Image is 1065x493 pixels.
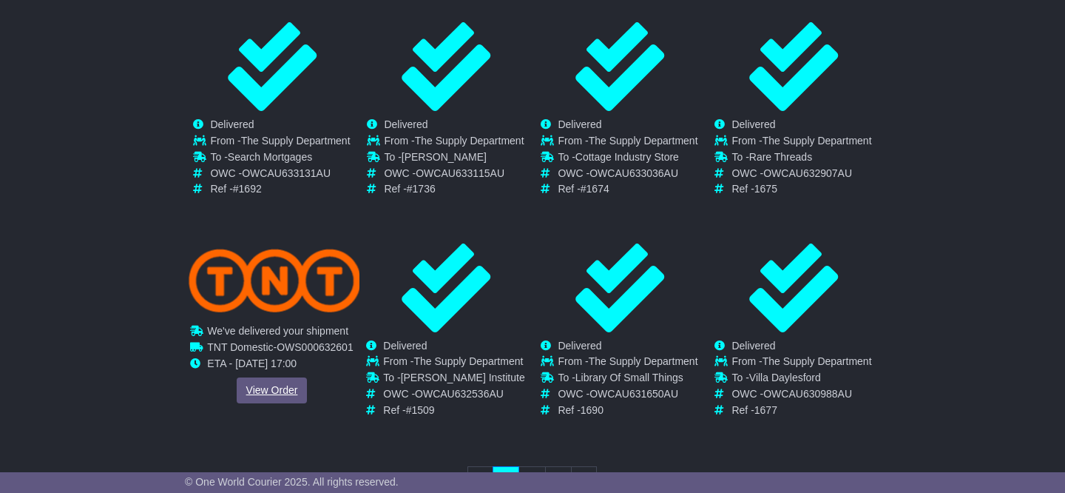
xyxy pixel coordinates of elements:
[763,388,852,400] span: OWCAU630988AU
[277,341,354,352] span: OWS000632601
[384,135,524,151] td: From -
[558,404,697,417] td: Ref -
[210,118,254,130] span: Delivered
[749,151,812,163] span: Rare Threads
[415,135,524,147] span: The Supply Department
[242,167,331,179] span: OWCAU633131AU
[558,372,697,388] td: To -
[233,183,262,195] span: #1692
[558,118,601,130] span: Delivered
[575,372,683,383] span: Library Of Small Things
[189,249,361,312] img: TNT_Domestic.png
[383,372,524,388] td: To -
[416,167,504,179] span: OWCAU633115AU
[384,151,524,167] td: To -
[210,135,350,151] td: From -
[383,355,524,372] td: From -
[383,388,524,404] td: OWC -
[589,167,678,179] span: OWCAU633036AU
[207,341,273,352] span: TNT Domestic
[558,151,697,167] td: To -
[731,183,871,195] td: Ref -
[383,340,427,352] span: Delivered
[558,135,697,151] td: From -
[228,151,312,163] span: Search Mortgages
[558,340,601,352] span: Delivered
[731,372,871,388] td: To -
[763,135,872,147] span: The Supply Department
[558,355,697,372] td: From -
[581,183,609,195] span: #1674
[241,135,351,147] span: The Supply Department
[763,167,852,179] span: OWCAU632907AU
[383,404,524,417] td: Ref -
[384,183,524,195] td: Ref -
[763,355,872,367] span: The Supply Department
[237,378,308,403] a: View Order
[407,183,436,195] span: #1736
[731,388,871,404] td: OWC -
[414,355,524,367] span: The Supply Department
[731,118,775,130] span: Delivered
[575,151,679,163] span: Cottage Industry Store
[754,404,777,416] span: 1677
[589,355,698,367] span: The Supply Department
[731,135,871,151] td: From -
[731,151,871,167] td: To -
[415,388,504,400] span: OWCAU632536AU
[384,167,524,184] td: OWC -
[589,388,678,400] span: OWCAU631650AU
[210,183,350,195] td: Ref -
[401,372,525,383] span: [PERSON_NAME] Institute
[402,151,487,163] span: [PERSON_NAME]
[207,325,348,337] span: We've delivered your shipment
[749,372,821,383] span: Villa Daylesford
[384,118,427,130] span: Delivered
[581,404,603,416] span: 1690
[558,167,697,184] td: OWC -
[731,355,871,372] td: From -
[210,151,350,167] td: To -
[731,404,871,417] td: Ref -
[589,135,698,147] span: The Supply Department
[754,183,777,195] span: 1675
[207,357,297,369] span: ETA - [DATE] 17:00
[558,183,697,195] td: Ref -
[731,167,871,184] td: OWC -
[731,340,775,352] span: Delivered
[207,341,353,357] td: -
[406,404,435,416] span: #1509
[558,388,697,404] td: OWC -
[185,476,399,488] span: © One World Courier 2025. All rights reserved.
[210,167,350,184] td: OWC -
